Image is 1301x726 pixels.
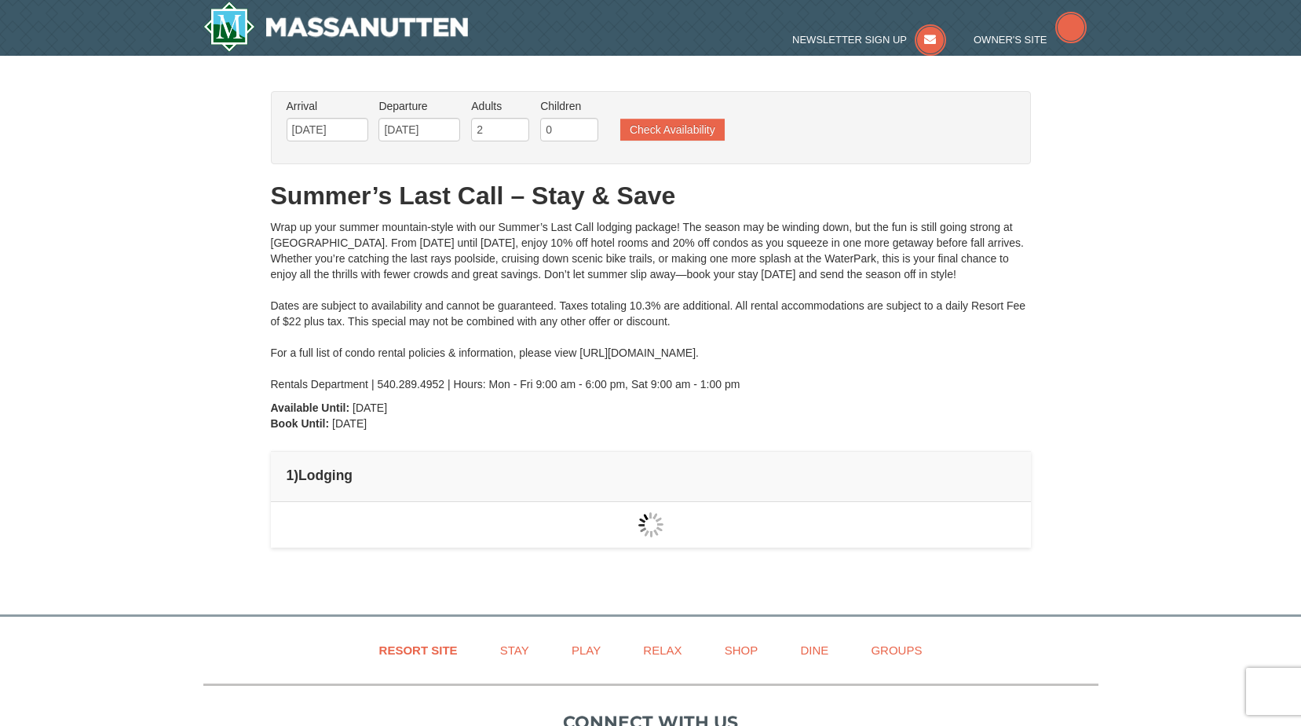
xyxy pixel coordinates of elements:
span: Owner's Site [974,34,1047,46]
a: Shop [705,632,778,668]
button: Check Availability [620,119,725,141]
a: Dine [780,632,848,668]
span: [DATE] [353,401,387,414]
label: Departure [378,98,460,114]
span: ) [294,467,298,483]
img: wait gif [638,512,663,537]
strong: Book Until: [271,417,330,430]
img: Massanutten Resort Logo [203,2,469,52]
h4: 1 Lodging [287,467,1015,483]
span: Newsletter Sign Up [792,34,907,46]
label: Children [540,98,598,114]
strong: Available Until: [271,401,350,414]
a: Play [552,632,620,668]
span: [DATE] [332,417,367,430]
h1: Summer’s Last Call – Stay & Save [271,180,1031,211]
label: Adults [471,98,529,114]
a: Relax [623,632,701,668]
label: Arrival [287,98,368,114]
a: Stay [481,632,549,668]
a: Owner's Site [974,34,1087,46]
a: Groups [851,632,941,668]
a: Massanutten Resort [203,2,469,52]
a: Newsletter Sign Up [792,34,946,46]
a: Resort Site [360,632,477,668]
div: Wrap up your summer mountain-style with our Summer’s Last Call lodging package! The season may be... [271,219,1031,392]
